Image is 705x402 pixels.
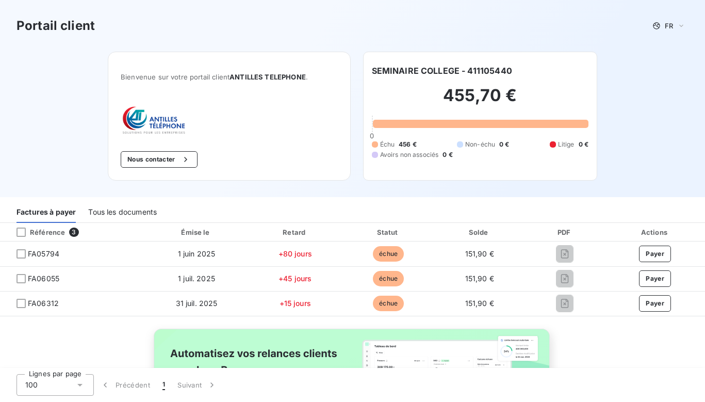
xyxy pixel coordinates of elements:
span: 0 € [442,150,452,159]
div: Solde [437,227,522,237]
div: Émise le [147,227,245,237]
span: FA06312 [28,298,59,309]
span: Avoirs non associés [380,150,439,159]
button: Payer [639,246,671,262]
h2: 455,70 € [372,85,588,116]
span: FA06055 [28,274,59,284]
span: Non-échu [465,140,495,149]
span: échue [373,296,404,311]
span: Litige [558,140,575,149]
span: échue [373,246,404,262]
h3: Portail client [17,17,95,35]
div: PDF [527,227,603,237]
span: 151,90 € [465,299,494,308]
div: Statut [345,227,433,237]
span: Échu [380,140,395,149]
span: +80 jours [278,249,312,258]
button: Précédent [94,374,156,396]
img: Company logo [121,106,187,135]
span: FA05794 [28,249,59,259]
button: Payer [639,295,671,312]
span: 100 [25,380,38,390]
div: Retard [250,227,340,237]
span: 1 juil. 2025 [178,274,215,283]
span: +15 jours [280,299,311,308]
span: 31 juil. 2025 [176,299,218,308]
span: 1 [162,380,165,390]
span: 0 € [499,140,509,149]
button: Payer [639,270,671,287]
div: Tous les documents [88,201,157,223]
span: échue [373,271,404,286]
span: 1 juin 2025 [178,249,216,258]
span: 0 [370,132,374,140]
div: Actions [608,227,703,237]
div: Référence [8,228,65,237]
span: FR [665,22,673,30]
span: 151,90 € [465,249,494,258]
button: Suivant [171,374,223,396]
span: 151,90 € [465,274,494,283]
div: Factures à payer [17,201,76,223]
span: ANTILLES TELEPHONE [229,73,306,81]
span: +45 jours [278,274,311,283]
span: 0 € [579,140,588,149]
button: 1 [156,374,171,396]
span: 456 € [399,140,417,149]
span: Bienvenue sur votre portail client . [121,73,337,81]
h6: SEMINAIRE COLLEGE - 411105440 [372,65,512,77]
button: Nous contacter [121,151,197,168]
span: 3 [69,228,78,237]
